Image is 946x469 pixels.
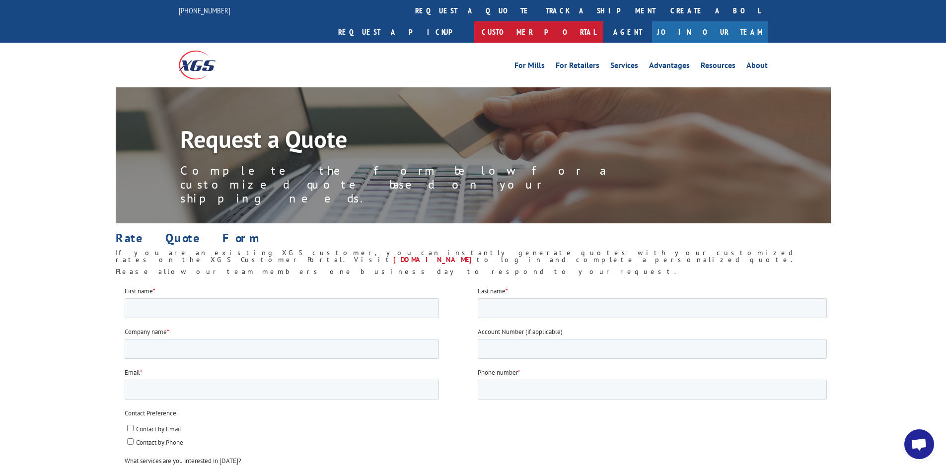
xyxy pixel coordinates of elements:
span: Account Number (if applicable) [353,41,438,50]
a: Customer Portal [474,21,603,43]
a: Resources [701,62,735,72]
span: Buyer [11,293,27,302]
input: Warehousing [2,226,9,233]
span: Expedited Shipping [11,213,65,221]
a: For Retailers [556,62,599,72]
span: LTL & Warehousing [11,320,64,329]
input: Contact by Phone [2,152,9,158]
span: Truckload [11,200,38,208]
span: Total Operations [11,307,55,315]
span: LTL, Truckload & Warehousing [11,334,93,342]
span: Supply Chain Integration [11,240,78,248]
span: Phone number [353,82,393,90]
a: For Mills [514,62,545,72]
span: Custom Cutting [11,253,53,262]
h1: Request a Quote [180,127,627,156]
h6: Please allow our team members one business day to respond to your request. [116,268,831,280]
input: LTL, Truckload & Warehousing [2,334,9,340]
input: Supply Chain Integration [2,240,9,246]
input: Buyer [2,293,9,300]
span: to log in and complete a personalized quote. [477,255,795,264]
span: LTL Shipping [11,186,46,195]
a: [PHONE_NUMBER] [179,5,230,15]
span: Destination Zip Code [353,365,409,374]
a: Request a pickup [331,21,474,43]
a: Advantages [649,62,690,72]
h1: Rate Quote Form [116,232,831,249]
span: If you are an existing XGS customer, you can instantly generate quotes with your customized rates... [116,248,796,264]
span: Drayage [11,347,34,355]
span: [GEOGRAPHIC_DATA] [11,267,70,275]
input: LTL Shipping [2,186,9,193]
input: Custom Cutting [2,253,9,260]
input: Contact by Email [2,138,9,145]
input: Pick and Pack Solutions [2,280,9,286]
input: Enter your Zip or Postal Code [353,377,702,397]
span: Warehousing [11,226,46,235]
input: Drayage [2,347,9,353]
a: [DOMAIN_NAME] [393,255,477,264]
a: Services [610,62,638,72]
span: Contact by Phone [11,152,59,160]
span: Pick and Pack Solutions [11,280,74,288]
a: Join Our Team [652,21,768,43]
a: About [746,62,768,72]
p: Complete the form below for a customized quote based on your shipping needs. [180,164,627,205]
input: Truckload [2,200,9,206]
input: [GEOGRAPHIC_DATA] [2,267,9,273]
input: Total Operations [2,307,9,313]
div: Open chat [904,429,934,459]
a: Agent [603,21,652,43]
span: Contact by Email [11,138,57,147]
span: Last name [353,0,381,9]
input: LTL & Warehousing [2,320,9,327]
input: Expedited Shipping [2,213,9,219]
